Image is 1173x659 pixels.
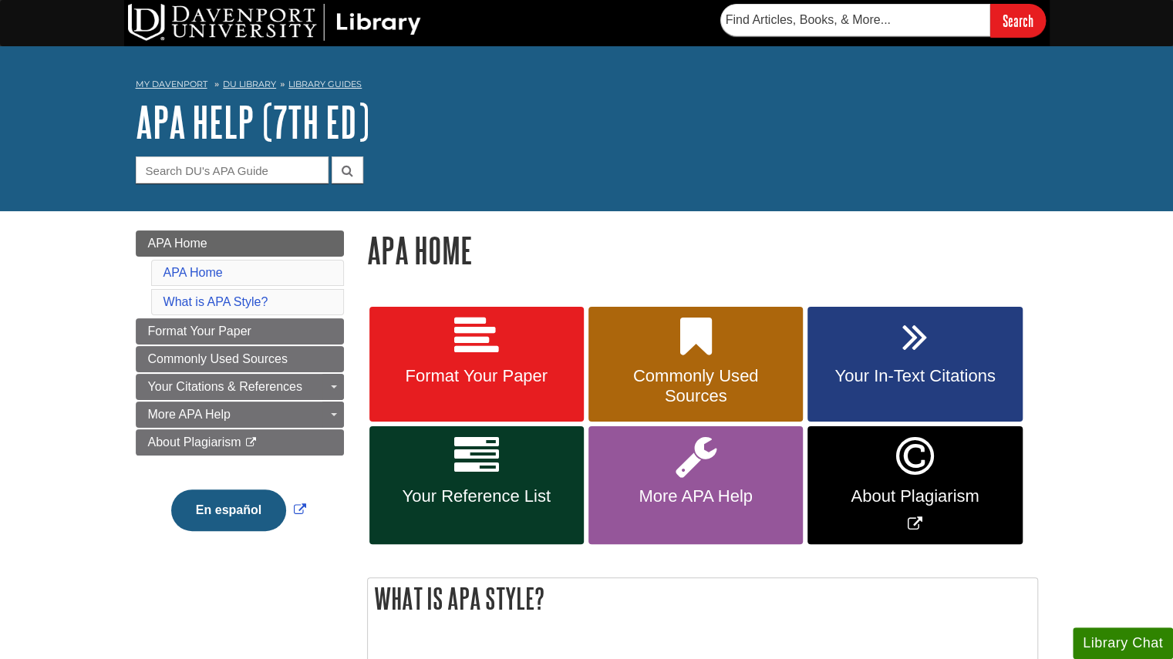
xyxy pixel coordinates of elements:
[163,266,223,279] a: APA Home
[136,318,344,345] a: Format Your Paper
[807,426,1022,544] a: Link opens in new window
[369,307,584,422] a: Format Your Paper
[600,486,791,506] span: More APA Help
[148,324,251,338] span: Format Your Paper
[136,402,344,428] a: More APA Help
[171,489,286,531] button: En español
[381,486,572,506] span: Your Reference List
[819,486,1010,506] span: About Plagiarism
[1073,627,1173,659] button: Library Chat
[588,307,803,422] a: Commonly Used Sources
[600,366,791,406] span: Commonly Used Sources
[367,230,1038,270] h1: APA Home
[136,346,344,372] a: Commonly Used Sources
[136,230,344,557] div: Guide Page Menu
[136,230,344,257] a: APA Home
[990,4,1046,37] input: Search
[819,366,1010,386] span: Your In-Text Citations
[244,438,258,448] i: This link opens in a new window
[148,408,231,421] span: More APA Help
[128,4,421,41] img: DU Library
[136,156,329,183] input: Search DU's APA Guide
[369,426,584,544] a: Your Reference List
[807,307,1022,422] a: Your In-Text Citations
[136,98,369,146] a: APA Help (7th Ed)
[381,366,572,386] span: Format Your Paper
[167,503,310,516] a: Link opens in new window
[720,4,990,36] input: Find Articles, Books, & More...
[136,74,1038,99] nav: breadcrumb
[288,79,362,89] a: Library Guides
[148,380,302,393] span: Your Citations & References
[223,79,276,89] a: DU Library
[368,578,1037,619] h2: What is APA Style?
[588,426,803,544] a: More APA Help
[148,435,241,449] span: About Plagiarism
[136,78,207,91] a: My Davenport
[136,429,344,456] a: About Plagiarism
[136,374,344,400] a: Your Citations & References
[163,295,268,308] a: What is APA Style?
[148,237,207,250] span: APA Home
[148,352,288,365] span: Commonly Used Sources
[720,4,1046,37] form: Searches DU Library's articles, books, and more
